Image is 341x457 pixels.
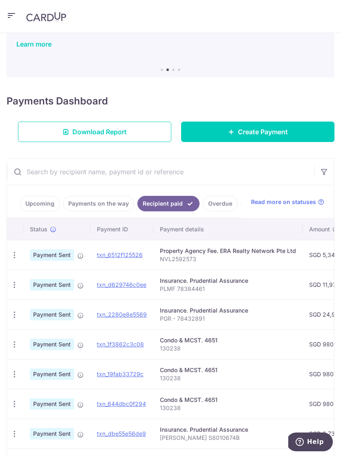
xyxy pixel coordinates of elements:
a: Recipient paid [137,196,200,211]
p: PGR - 78432891 [160,315,296,323]
div: Insurance. Prudential Assurance [160,306,296,315]
span: Payment Sent [30,368,74,380]
a: Create Payment [181,122,334,142]
th: Payment ID [90,219,153,240]
a: txn_1f3862c3c08 [97,341,144,348]
div: Condo & MCST. 4651 [160,396,296,404]
div: Property Agency Fee. ERA Realty Network Pte Ltd [160,247,296,255]
div: Condo & MCST. 4651 [160,336,296,344]
div: Insurance. Prudential Assurance [160,277,296,285]
p: NVL2592573 [160,255,296,263]
span: Payment Sent [30,279,74,291]
a: Cancelled [241,196,279,211]
a: txn_6512f125526 [97,251,143,258]
p: 130238 [160,344,296,353]
iframe: Opens a widget where you can find more information [288,433,333,453]
span: Payment Sent [30,249,74,261]
span: Download Report [72,127,127,137]
span: Payment Sent [30,428,74,439]
th: Payment details [153,219,303,240]
a: Download Report [18,122,171,142]
div: Condo & MCST. 4651 [160,366,296,374]
span: Read more on statuses [251,198,316,206]
p: [PERSON_NAME] S8010674B [160,434,296,442]
a: Upcoming [20,196,60,211]
a: Read more on statuses [251,198,324,206]
h4: Payments Dashboard [7,94,108,109]
span: Status [30,225,47,233]
input: Search by recipient name, payment id or reference [7,159,314,185]
span: Payment Sent [30,398,74,410]
a: txn_19fab33729c [97,370,144,377]
div: Insurance. Prudential Assurance [160,426,296,434]
span: Create Payment [238,127,288,137]
a: txn_644dbc0f294 [97,400,146,407]
p: 130238 [160,404,296,412]
a: Learn more [16,40,52,48]
a: Overdue [203,196,238,211]
a: txn_dbe55e56de9 [97,430,146,437]
a: Payments on the way [63,196,134,211]
span: Payment Sent [30,309,74,320]
p: 130238 [160,374,296,382]
a: txn_2280e8e5569 [97,311,147,318]
span: Payment Sent [30,339,74,350]
span: Amount [309,225,330,233]
a: txn_d629746c0ee [97,281,146,288]
img: CardUp [26,12,66,22]
p: PLMF 78384461 [160,285,296,293]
